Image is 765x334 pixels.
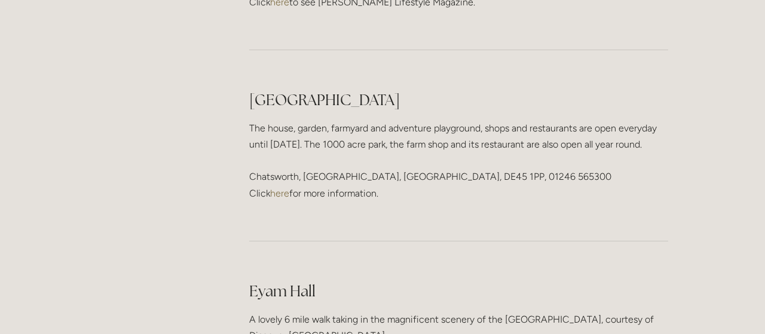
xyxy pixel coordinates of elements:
a: here [270,188,289,199]
h2: Eyam Hall [249,281,668,302]
h2: [GEOGRAPHIC_DATA] [249,90,668,111]
p: The house, garden, farmyard and adventure playground, shops and restaurants are open everyday unt... [249,120,668,201]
